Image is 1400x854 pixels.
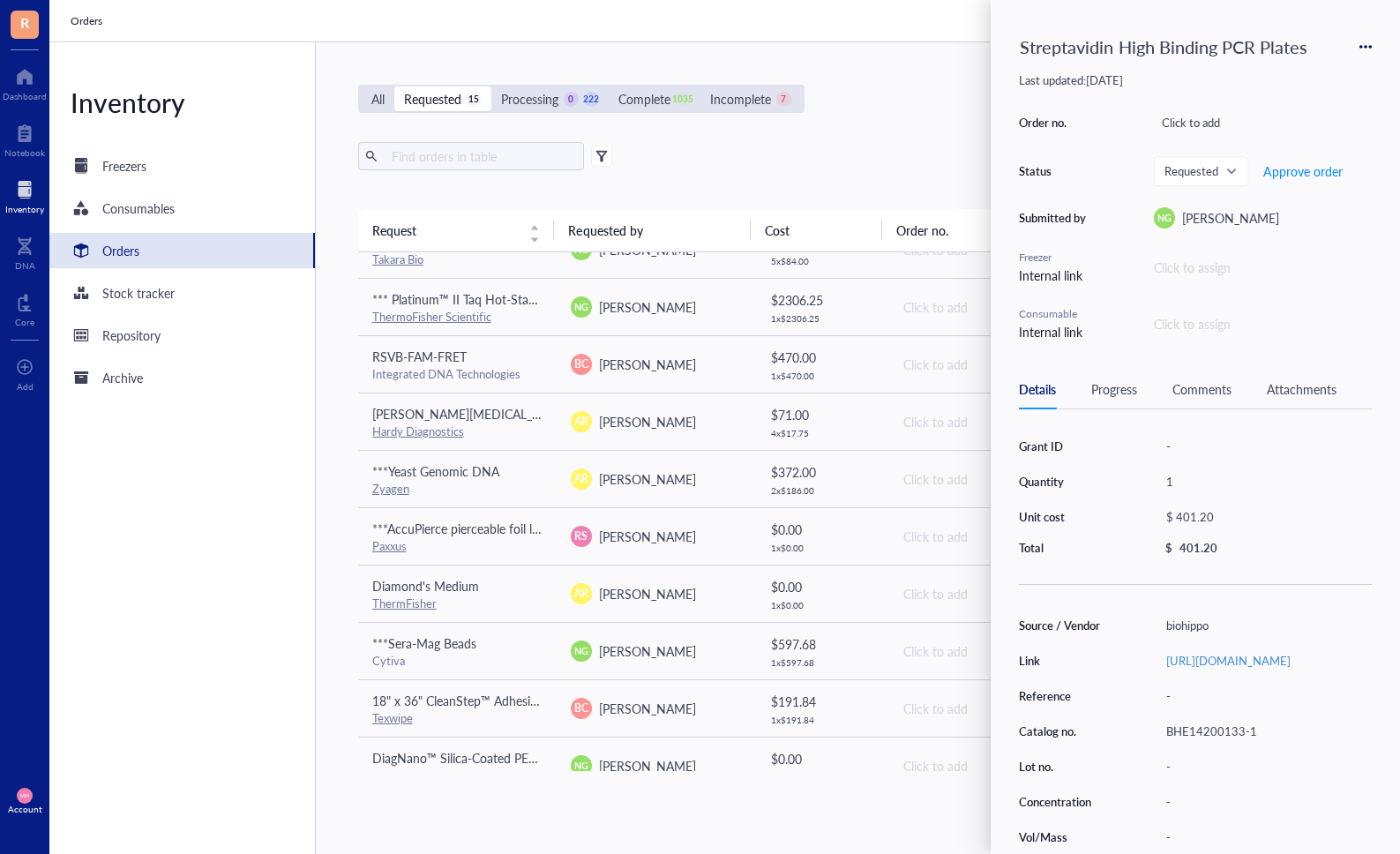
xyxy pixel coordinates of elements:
div: $ 0.00 [771,749,873,768]
div: Internal link [1019,266,1089,285]
a: Stock tracker [49,275,315,311]
div: Attachments [1267,379,1336,399]
div: Quantity [1019,474,1109,490]
span: RS [574,528,588,544]
div: Progress [1091,379,1137,399]
span: NG [574,759,588,773]
div: Orders [102,241,139,260]
div: 1 x $ 191.84 [771,715,873,725]
div: Last updated: [DATE] [1019,72,1372,88]
div: Details [1019,379,1056,399]
div: Inventory [5,204,44,214]
div: Source / Vendor [1019,618,1109,633]
span: AR [574,471,588,487]
span: [PERSON_NAME] [599,241,696,258]
span: NG [574,644,588,658]
a: Freezers [49,148,315,184]
div: $ 191.84 [771,692,873,711]
td: Click to add [887,450,1086,507]
a: Archive [49,360,315,395]
div: Dashboard [3,91,47,101]
span: BC [574,700,588,716]
div: Total [1019,540,1109,556]
div: Click to assign [1154,314,1231,333]
span: BC [574,356,588,372]
div: Notebook [4,147,45,158]
div: segmented control [358,85,805,113]
div: Archive [102,368,143,387]
div: 401.20 [1179,540,1217,556]
a: Texwipe [372,709,413,726]
div: 4 x $ 17.75 [771,428,873,438]
a: Paxxus [372,537,407,554]
td: Click to add [887,565,1086,622]
div: 5 x $ 84.00 [771,256,873,266]
div: 1 x $ 2306.25 [771,313,873,324]
div: 15 [467,92,482,107]
div: biohippo [1158,613,1372,638]
div: - [1158,684,1372,708]
div: Integrated DNA Technologies [372,366,543,382]
div: Lot no. [1019,759,1109,775]
div: Core [15,317,34,327]
div: Consumable [1019,306,1089,322]
span: ***AccuPierce pierceable foil lidding [372,520,565,537]
span: 18" x 36" CleanStep™ Adhesive Mat, Blue AMA183681B [372,692,680,709]
div: $ 0.00 [771,577,873,596]
div: 1 x $ 0.00 [771,600,873,611]
div: $ 470.00 [771,348,873,367]
div: Complete [618,89,670,109]
div: 1 x $ 470.00 [771,371,873,381]
span: AR [574,414,588,430]
span: NG [1157,211,1172,225]
div: Internal link [1019,322,1089,341]
div: Streptavidin High Binding PCR Plates [1012,28,1315,65]
div: Processing [501,89,558,109]
span: MM [20,793,28,798]
div: 1 [1158,469,1372,494]
div: $ 401.20 [1158,505,1365,529]
div: - [1158,434,1372,459]
span: [PERSON_NAME] [599,528,696,545]
div: Grant ID [1019,438,1109,454]
div: Consumables [102,199,175,218]
div: Click to add [1154,110,1372,135]
span: [PERSON_NAME] [599,413,696,431]
div: - [1158,825,1372,850]
th: Cost [751,209,882,251]
span: NG [574,300,588,314]
a: Repository [49,318,315,353]
a: Dashboard [3,63,47,101]
div: Freezers [102,156,146,176]
span: [PERSON_NAME] [599,757,696,775]
span: [PERSON_NAME][MEDICAL_DATA] (SabDex) Agar, [PERSON_NAME] [372,405,751,423]
span: R [20,11,29,34]
span: Requested [1164,163,1234,179]
div: - [1158,790,1372,814]
div: 222 [584,92,599,107]
a: ThermFisher [372,595,437,611]
input: Find orders in table [385,143,577,169]
span: [PERSON_NAME] [599,700,696,717]
td: Click to add [887,278,1086,335]
td: Click to add [887,507,1086,565]
td: Click to add [887,737,1086,794]
div: $ 597.68 [771,634,873,654]
a: Inventory [5,176,44,214]
div: $ 372.00 [771,462,873,482]
div: Click to add [903,584,1072,603]
span: [PERSON_NAME] [599,356,696,373]
span: [PERSON_NAME] [599,642,696,660]
span: *** Platinum™ II Taq Hot-Start DNA Polymerase [372,290,633,308]
div: BHE14200133-1 [1158,719,1372,744]
div: Vol/Mass [1019,829,1109,845]
th: Order no. [882,209,1079,251]
td: Click to add [887,622,1086,679]
div: Inventory [49,85,315,120]
div: $ 71.00 [771,405,873,424]
span: Approve order [1263,164,1343,178]
div: Repository [102,326,161,345]
div: - [1158,754,1372,779]
div: Comments [1172,379,1232,399]
span: AR [574,586,588,602]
